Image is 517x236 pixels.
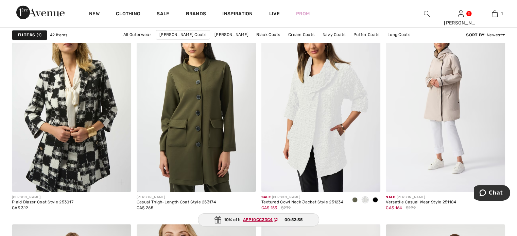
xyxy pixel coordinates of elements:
[137,13,256,192] img: Casual Thigh-Length Coat Style 253174. Khaki
[424,10,430,18] img: search the website
[386,13,505,192] img: Versatile Casual Wear Style 251184. Moonstone/black
[501,11,503,17] span: 1
[12,13,131,192] a: Plaid Blazer Coat Style 253017. Black/cream
[253,30,283,39] a: Black Coats
[285,30,318,39] a: Cream Coats
[269,10,280,17] a: Live
[384,30,414,39] a: Long Coats
[198,213,320,226] div: 10% off:
[350,195,360,206] div: Cactus
[186,11,206,18] a: Brands
[296,10,310,17] a: Prom
[386,195,395,199] span: Sale
[458,10,464,18] img: My Info
[137,195,216,200] div: [PERSON_NAME]
[319,30,349,39] a: Navy Coats
[458,10,464,17] a: Sign In
[370,195,380,206] div: Black
[386,205,402,210] span: CA$ 164
[466,32,505,38] div: : Newest
[466,33,484,37] strong: Sort By
[281,204,291,211] span: $279
[474,185,510,202] iframe: Opens a widget where you can chat to one of our agents
[285,217,303,223] span: 00:52:35
[360,195,370,206] div: Vanilla 30
[261,205,277,210] span: CA$ 153
[12,205,28,210] span: CA$ 319
[444,19,477,26] div: [PERSON_NAME]
[37,32,41,38] span: 1
[120,30,155,39] a: All Outerwear
[116,11,140,18] a: Clothing
[261,195,271,199] span: Sale
[12,195,73,200] div: [PERSON_NAME]
[222,11,253,18] span: Inspiration
[12,200,73,204] div: Plaid Blazer Coat Style 253017
[137,200,216,204] div: Casual Thigh-Length Coat Style 253174
[50,32,67,38] span: 42 items
[492,10,498,18] img: My Bag
[157,11,169,18] a: Sale
[18,32,35,38] strong: Filters
[137,205,153,210] span: CA$ 265
[156,30,210,39] a: [PERSON_NAME] Coats
[350,30,383,39] a: Puffer Coats
[386,195,456,200] div: [PERSON_NAME]
[386,200,456,204] div: Versatile Casual Wear Style 251184
[89,11,100,18] a: New
[406,204,416,211] span: $299
[261,200,343,204] div: Textured Cowl Neck Jacket Style 251234
[261,13,381,192] img: Textured Cowl Neck Jacket Style 251234. Cactus
[214,216,221,223] img: Gift.svg
[243,217,273,222] ins: AFP10CC2DC4
[16,5,65,19] img: 1ère Avenue
[211,30,252,39] a: [PERSON_NAME]
[261,195,343,200] div: [PERSON_NAME]
[118,179,124,185] img: plus_v2.svg
[478,10,511,18] a: 1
